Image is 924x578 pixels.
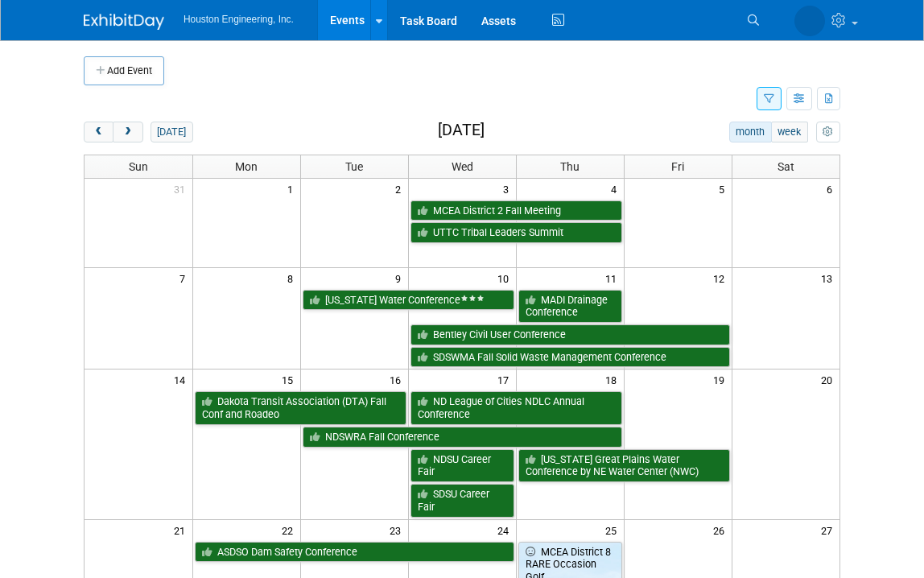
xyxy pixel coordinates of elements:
span: 31 [172,179,192,199]
a: MCEA District 2 Fall Meeting [410,200,622,221]
span: 11 [604,268,624,288]
span: 26 [712,520,732,540]
span: Thu [560,160,580,173]
span: 4 [609,179,624,199]
span: 19 [712,370,732,390]
span: 17 [496,370,516,390]
span: 5 [717,179,732,199]
span: 13 [819,268,839,288]
button: month [729,122,772,142]
a: NDSWRA Fall Conference [303,427,622,448]
span: 12 [712,268,732,288]
span: Houston Engineering, Inc. [184,14,294,25]
a: UTTC Tribal Leaders Summit [410,222,622,243]
a: [US_STATE] Great Plains Water Conference by NE Water Center (NWC) [518,449,730,482]
span: 3 [501,179,516,199]
span: 25 [604,520,624,540]
a: ND League of Cities NDLC Annual Conference [410,391,622,424]
span: 15 [280,370,300,390]
a: Dakota Transit Association (DTA) Fall Conf and Roadeo [195,391,406,424]
span: 16 [388,370,408,390]
span: 23 [388,520,408,540]
span: 24 [496,520,516,540]
span: Tue [345,160,363,173]
span: 1 [286,179,300,199]
button: prev [84,122,113,142]
button: Add Event [84,56,164,85]
button: next [113,122,142,142]
span: 2 [394,179,408,199]
button: [DATE] [151,122,193,142]
span: 18 [604,370,624,390]
span: 9 [394,268,408,288]
a: Bentley Civil User Conference [410,324,730,345]
span: 14 [172,370,192,390]
span: 27 [819,520,839,540]
h2: [DATE] [438,122,485,139]
a: SDSU Career Fair [410,484,514,517]
span: 21 [172,520,192,540]
img: Heidi Joarnt [794,6,825,36]
span: 7 [178,268,192,288]
i: Personalize Calendar [823,127,833,138]
button: week [771,122,808,142]
a: NDSU Career Fair [410,449,514,482]
span: 22 [280,520,300,540]
span: 20 [819,370,839,390]
a: ASDSO Dam Safety Conference [195,542,514,563]
span: Wed [452,160,473,173]
button: myCustomButton [816,122,840,142]
span: Mon [235,160,258,173]
img: ExhibitDay [84,14,164,30]
a: SDSWMA Fall Solid Waste Management Conference [410,347,730,368]
span: Fri [671,160,684,173]
span: 8 [286,268,300,288]
span: Sat [778,160,794,173]
span: Sun [129,160,148,173]
a: [US_STATE] Water Conference [303,290,514,311]
a: MADI Drainage Conference [518,290,622,323]
span: 6 [825,179,839,199]
span: 10 [496,268,516,288]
